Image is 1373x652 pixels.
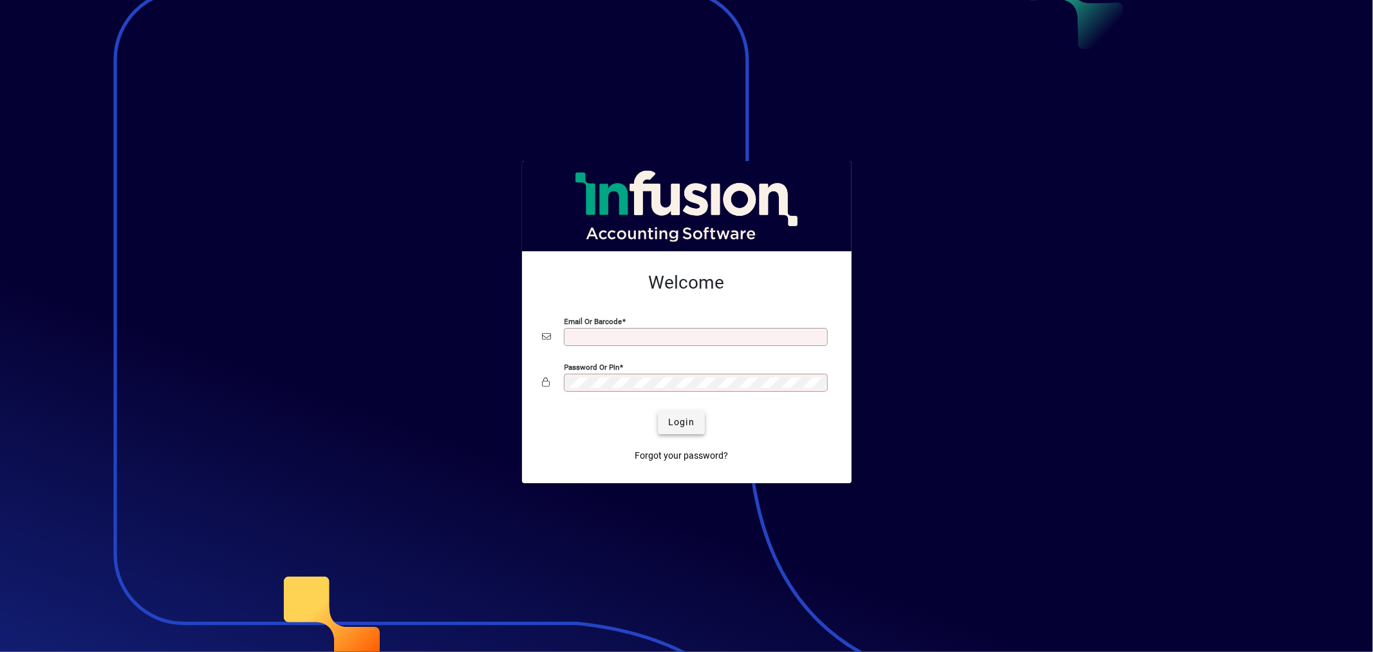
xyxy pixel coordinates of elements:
mat-label: Email or Barcode [565,316,622,325]
a: Forgot your password? [630,445,733,468]
mat-label: Password or Pin [565,362,620,371]
span: Forgot your password? [635,449,728,463]
h2: Welcome [543,272,831,294]
span: Login [668,416,695,429]
button: Login [658,411,705,434]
